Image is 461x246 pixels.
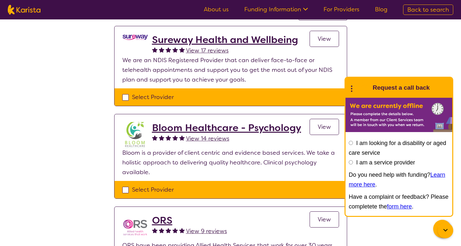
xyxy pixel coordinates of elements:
p: Have a complaint or feedback? Please completete the . [349,192,449,211]
p: Bloom is a provider of client centric and evidence based services. We take a holistic approach to... [122,148,339,177]
label: I am looking for a disability or aged care service [349,140,446,156]
a: View 17 reviews [186,46,229,55]
p: Do you need help with funding? . [349,170,449,189]
img: fullstar [166,135,171,140]
img: fullstar [152,135,158,140]
img: fullstar [166,228,171,233]
img: fullstar [179,228,185,233]
a: View 9 reviews [186,226,227,236]
img: nedi5p6dj3rboepxmyww.png [122,34,148,41]
h1: Request a call back [373,83,430,93]
a: ORS [152,215,227,226]
img: Karista logo [8,5,40,15]
span: View 14 reviews [186,135,229,142]
img: Karista offline chat form to request call back [346,98,452,132]
a: Back to search [403,5,453,15]
label: I am a service provider [356,159,415,166]
span: View [318,35,331,43]
img: fullstar [159,135,164,140]
img: fullstar [179,135,185,140]
img: fullstar [152,47,158,52]
a: View [310,211,339,228]
a: Sureway Health and Wellbeing [152,34,298,46]
span: View [318,123,331,131]
span: View 9 reviews [186,227,227,235]
img: fullstar [172,135,178,140]
img: Karista [356,81,369,94]
a: View [310,119,339,135]
p: We are an NDIS Registered Provider that can deliver face-to-face or telehealth appointments and s... [122,55,339,84]
a: Blog [375,6,388,13]
a: View [310,31,339,47]
span: Back to search [407,6,449,14]
img: nspbnteb0roocrxnmwip.png [122,215,148,240]
a: About us [204,6,229,13]
img: fullstar [172,228,178,233]
img: fullstar [172,47,178,52]
img: fullstar [179,47,185,52]
a: View 14 reviews [186,134,229,143]
span: View 17 reviews [186,47,229,54]
img: klsknef2cimwwz0wtkey.jpg [122,122,148,148]
img: fullstar [159,47,164,52]
span: View [318,216,331,223]
img: fullstar [159,228,164,233]
a: For Providers [324,6,359,13]
a: Bloom Healthcare - Psychology [152,122,301,134]
img: fullstar [152,228,158,233]
a: form here [387,203,412,210]
a: Funding Information [244,6,308,13]
button: Channel Menu [433,220,451,238]
img: fullstar [166,47,171,52]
